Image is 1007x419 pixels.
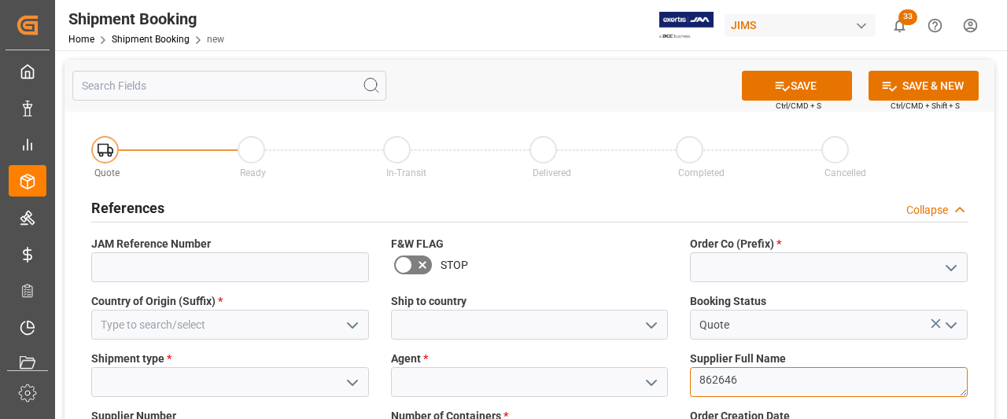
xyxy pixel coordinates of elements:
span: Delivered [533,167,571,178]
div: Collapse [906,202,948,219]
div: JIMS [725,14,876,37]
span: Supplier Full Name [690,351,786,367]
button: SAVE & NEW [869,71,979,101]
span: Cancelled [824,167,866,178]
button: Help Center [917,8,953,43]
span: JAM Reference Number [91,236,211,252]
span: Booking Status [690,293,766,310]
button: show 33 new notifications [882,8,917,43]
span: Country of Origin (Suffix) [91,293,223,310]
span: Shipment type [91,351,172,367]
div: Shipment Booking [68,7,224,31]
button: open menu [339,370,363,395]
button: open menu [938,313,961,337]
input: Type to search/select [91,310,369,340]
span: Order Co (Prefix) [690,236,781,252]
span: Quote [94,167,120,178]
span: Completed [678,167,725,178]
span: Ctrl/CMD + Shift + S [891,100,960,112]
span: Ready [240,167,266,178]
span: Agent [391,351,428,367]
span: Ctrl/CMD + S [776,100,821,112]
input: Search Fields [72,71,386,101]
span: STOP [441,257,468,274]
button: open menu [339,313,363,337]
span: 33 [898,9,917,25]
button: open menu [938,255,961,280]
button: SAVE [742,71,852,101]
button: JIMS [725,10,882,40]
span: In-Transit [386,167,426,178]
a: Shipment Booking [112,34,190,45]
button: open menu [639,313,662,337]
textarea: 862646 [690,367,968,397]
a: Home [68,34,94,45]
span: Ship to country [391,293,467,310]
span: F&W FLAG [391,236,444,252]
h2: References [91,197,164,219]
img: Exertis%20JAM%20-%20Email%20Logo.jpg_1722504956.jpg [659,12,714,39]
button: open menu [639,370,662,395]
